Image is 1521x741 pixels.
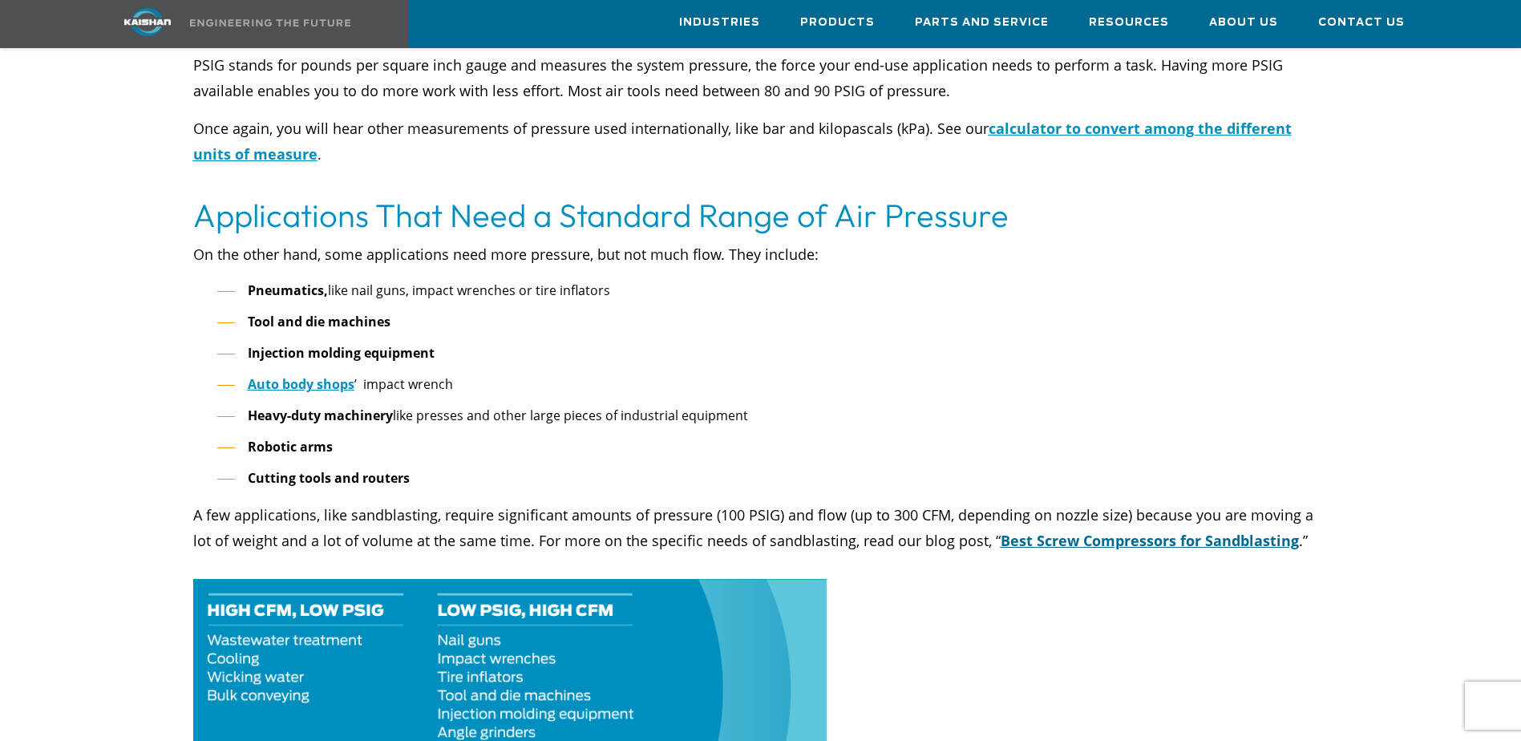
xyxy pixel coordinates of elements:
p: On the other hand, some applications need more pressure, but not much flow. They include: [193,241,1329,267]
span: Products [800,14,875,32]
li: ’ impact wrench [217,373,1329,396]
span: Parts and Service [915,14,1049,32]
strong: Heavy-duty machinery [248,407,393,424]
p: A few applications, like sandblasting, require significant amounts of pressure (100 PSIG) and flo... [193,502,1329,579]
p: Once again, you will hear other measurements of pressure used internationally, like bar and kilop... [193,115,1329,192]
img: Engineering the future [190,19,350,26]
span: Resources [1089,14,1169,32]
li: like presses and other large pieces of industrial equipment [217,404,1329,427]
a: Parts and Service [915,1,1049,44]
a: About Us [1209,1,1278,44]
strong: Cutting tools and routers [248,469,410,487]
a: calculator to convert among the different units of measure [193,119,1292,164]
li: like nail guns, impact wrenches or tire inflators [217,279,1329,302]
span: About Us [1209,14,1278,32]
a: Products [800,1,875,44]
strong: Tool and die machines [248,313,390,330]
a: Resources [1089,1,1169,44]
a: Industries [679,1,760,44]
a: Auto body shops [248,375,354,393]
strong: Injection molding equipment [248,344,435,362]
a: Best Screw Compressors for Sandblasting [1001,531,1299,550]
strong: Robotic arms [248,438,333,456]
p: PSIG stands for pounds per square inch gauge and measures the system pressure, the force your end... [193,52,1329,103]
span: Industries [679,14,760,32]
strong: Pneumatics, [248,281,328,299]
h3: Applications That Need a Standard Range of Air Pressure [193,192,1329,237]
img: kaishan logo [87,8,208,36]
a: Contact Us [1318,1,1405,44]
span: Contact Us [1318,14,1405,32]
